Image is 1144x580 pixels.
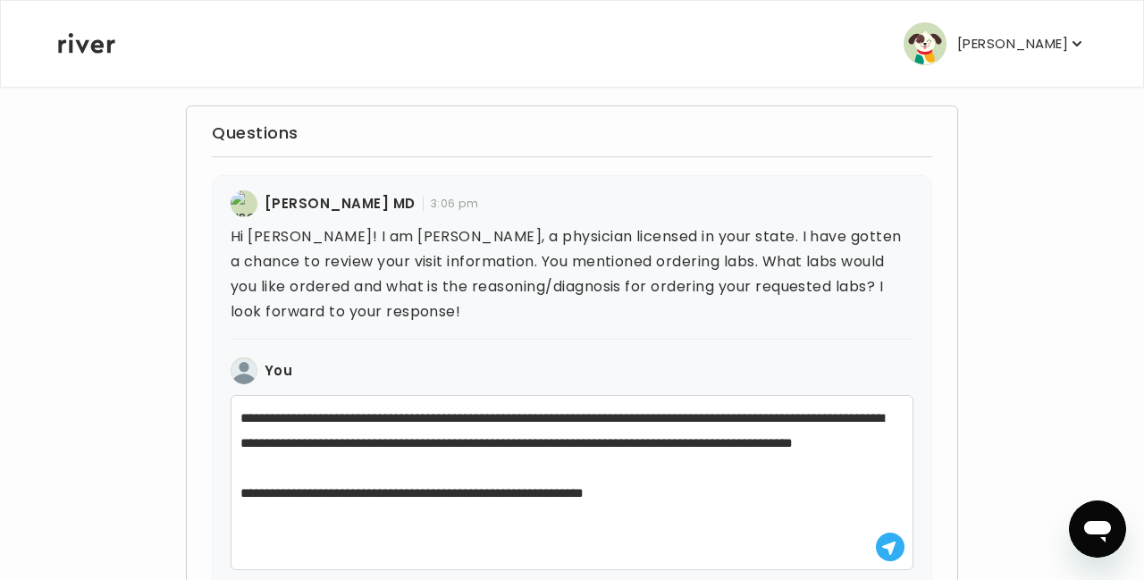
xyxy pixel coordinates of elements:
[904,22,946,65] img: user avatar
[265,191,416,216] h4: [PERSON_NAME] MD
[904,22,1086,65] button: user avatar[PERSON_NAME]
[231,357,257,384] img: user avatar
[423,197,478,211] span: 3:06 pm
[231,224,913,324] p: Hi [PERSON_NAME]! I am [PERSON_NAME], a physician licensed in your state. I have gotten a chance ...
[957,31,1068,56] p: [PERSON_NAME]
[212,121,932,146] h3: Questions
[265,358,292,383] h4: You
[1069,500,1126,558] iframe: Button to launch messaging window
[231,190,257,217] img: user avatar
